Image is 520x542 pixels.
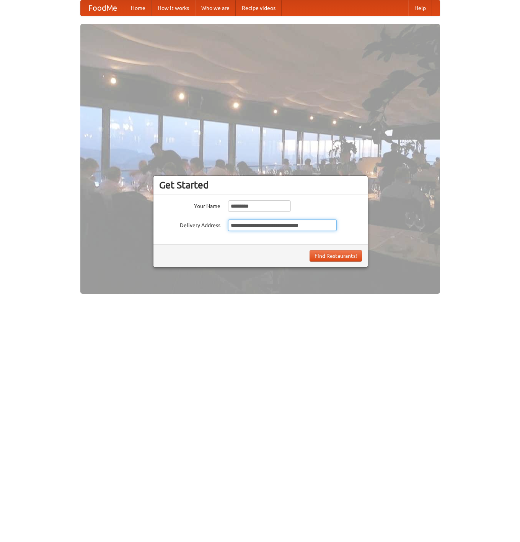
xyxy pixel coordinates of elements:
a: Home [125,0,152,16]
a: Help [408,0,432,16]
a: How it works [152,0,195,16]
label: Delivery Address [159,219,220,229]
a: Who we are [195,0,236,16]
h3: Get Started [159,179,362,191]
a: FoodMe [81,0,125,16]
a: Recipe videos [236,0,282,16]
label: Your Name [159,200,220,210]
button: Find Restaurants! [310,250,362,262]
